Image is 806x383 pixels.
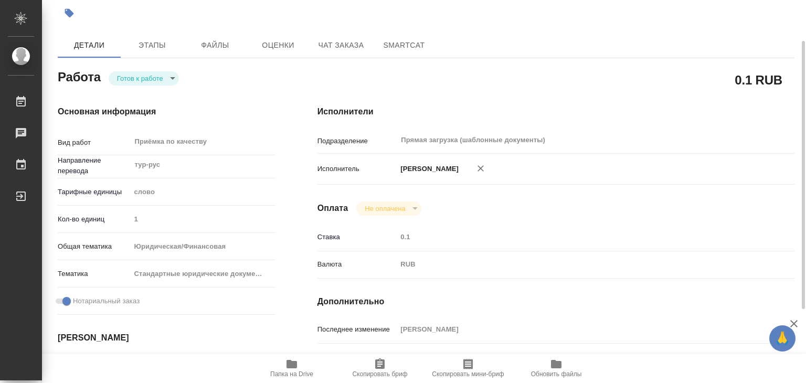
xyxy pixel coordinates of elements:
p: Тематика [58,269,130,279]
div: RUB [397,256,755,273]
p: Кол-во единиц [58,214,130,225]
span: 🙏 [773,327,791,349]
button: Папка на Drive [248,354,336,383]
h2: Работа [58,67,101,86]
button: Скопировать бриф [336,354,424,383]
span: Папка на Drive [270,370,313,378]
h4: Дополнительно [317,295,794,308]
span: Оценки [253,39,303,52]
div: Юридическая/Финансовая [130,238,275,256]
p: Последнее изменение [317,324,397,335]
span: Чат заказа [316,39,366,52]
span: Обновить файлы [531,370,582,378]
p: Подразделение [317,136,397,146]
h2: 0.1 RUB [735,71,782,89]
span: Детали [64,39,114,52]
span: SmartCat [379,39,429,52]
span: Нотариальный заказ [73,296,140,306]
h4: [PERSON_NAME] [58,332,275,344]
p: Тарифные единицы [58,187,130,197]
input: Пустое поле [397,229,755,244]
p: Ставка [317,232,397,242]
span: Файлы [190,39,240,52]
button: 🙏 [769,325,796,352]
p: Валюта [317,259,397,270]
p: [PERSON_NAME] [397,164,459,174]
span: Скопировать мини-бриф [432,370,504,378]
span: Скопировать бриф [352,370,407,378]
h4: Основная информация [58,105,275,118]
input: Пустое поле [130,211,275,227]
h4: Исполнители [317,105,794,118]
button: Удалить исполнителя [469,157,492,180]
button: Готов к работе [114,74,166,83]
div: Готов к работе [356,201,421,216]
div: Готов к работе [109,71,179,86]
span: Этапы [127,39,177,52]
button: Скопировать мини-бриф [424,354,512,383]
p: Общая тематика [58,241,130,252]
input: Пустое поле [397,322,755,337]
p: Вид работ [58,137,130,148]
button: Добавить тэг [58,2,81,25]
div: слово [130,183,275,201]
button: Обновить файлы [512,354,600,383]
button: Не оплачена [362,204,408,213]
p: Исполнитель [317,164,397,174]
h4: Оплата [317,202,348,215]
div: Стандартные юридические документы, договоры, уставы [130,265,275,283]
p: Направление перевода [58,155,130,176]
